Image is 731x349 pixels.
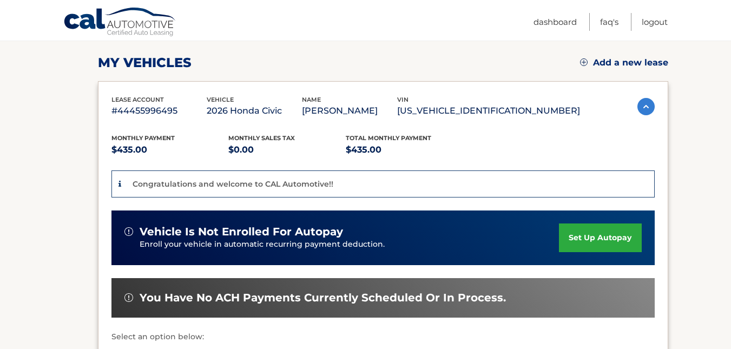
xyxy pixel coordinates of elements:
[642,13,668,31] a: Logout
[559,223,641,252] a: set up autopay
[111,331,655,344] p: Select an option below:
[228,142,346,157] p: $0.00
[140,225,343,239] span: vehicle is not enrolled for autopay
[534,13,577,31] a: Dashboard
[207,96,234,103] span: vehicle
[111,96,164,103] span: lease account
[63,7,177,38] a: Cal Automotive
[397,96,409,103] span: vin
[637,98,655,115] img: accordion-active.svg
[111,103,207,118] p: #44455996495
[207,103,302,118] p: 2026 Honda Civic
[124,227,133,236] img: alert-white.svg
[140,239,559,251] p: Enroll your vehicle in automatic recurring payment deduction.
[124,293,133,302] img: alert-white.svg
[302,96,321,103] span: name
[302,103,397,118] p: [PERSON_NAME]
[346,142,463,157] p: $435.00
[346,134,431,142] span: Total Monthly Payment
[580,58,588,66] img: add.svg
[140,291,506,305] span: You have no ACH payments currently scheduled or in process.
[228,134,295,142] span: Monthly sales Tax
[580,57,668,68] a: Add a new lease
[600,13,618,31] a: FAQ's
[111,142,229,157] p: $435.00
[133,179,333,189] p: Congratulations and welcome to CAL Automotive!!
[397,103,580,118] p: [US_VEHICLE_IDENTIFICATION_NUMBER]
[111,134,175,142] span: Monthly Payment
[98,55,192,71] h2: my vehicles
